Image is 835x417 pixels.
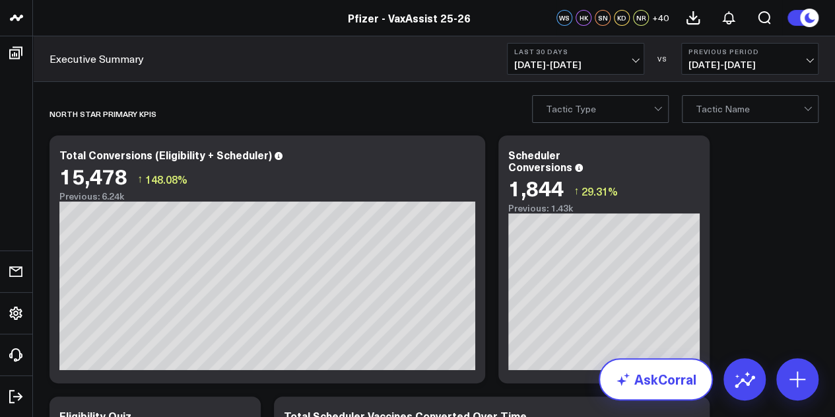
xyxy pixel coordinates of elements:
div: Previous: 6.24k [59,191,475,202]
div: Scheduler Conversions [508,147,572,174]
span: 29.31% [582,184,618,198]
div: Total Conversions (Eligibility + Scheduler) [59,147,272,162]
div: WS [556,10,572,26]
span: 148.08% [145,172,187,186]
div: 15,478 [59,164,127,188]
div: KD [614,10,630,26]
div: HK [576,10,591,26]
span: ↑ [574,182,579,200]
b: Previous Period [688,48,811,56]
span: ↑ [137,171,143,188]
span: [DATE] - [DATE] [688,59,811,70]
button: Last 30 Days[DATE]-[DATE] [507,43,644,75]
b: Last 30 Days [514,48,637,56]
div: Previous: 1.43k [508,203,700,213]
a: AskCorral [599,358,713,400]
button: +40 [652,10,669,26]
button: Previous Period[DATE]-[DATE] [681,43,818,75]
span: + 40 [652,13,669,22]
div: 1,844 [508,176,564,200]
span: [DATE] - [DATE] [514,59,637,70]
div: SN [595,10,611,26]
div: North Star Primary KPIs [50,98,156,129]
a: Executive Summary [50,52,144,66]
a: Pfizer - VaxAssist 25-26 [348,11,471,25]
div: VS [651,55,675,63]
div: NR [633,10,649,26]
